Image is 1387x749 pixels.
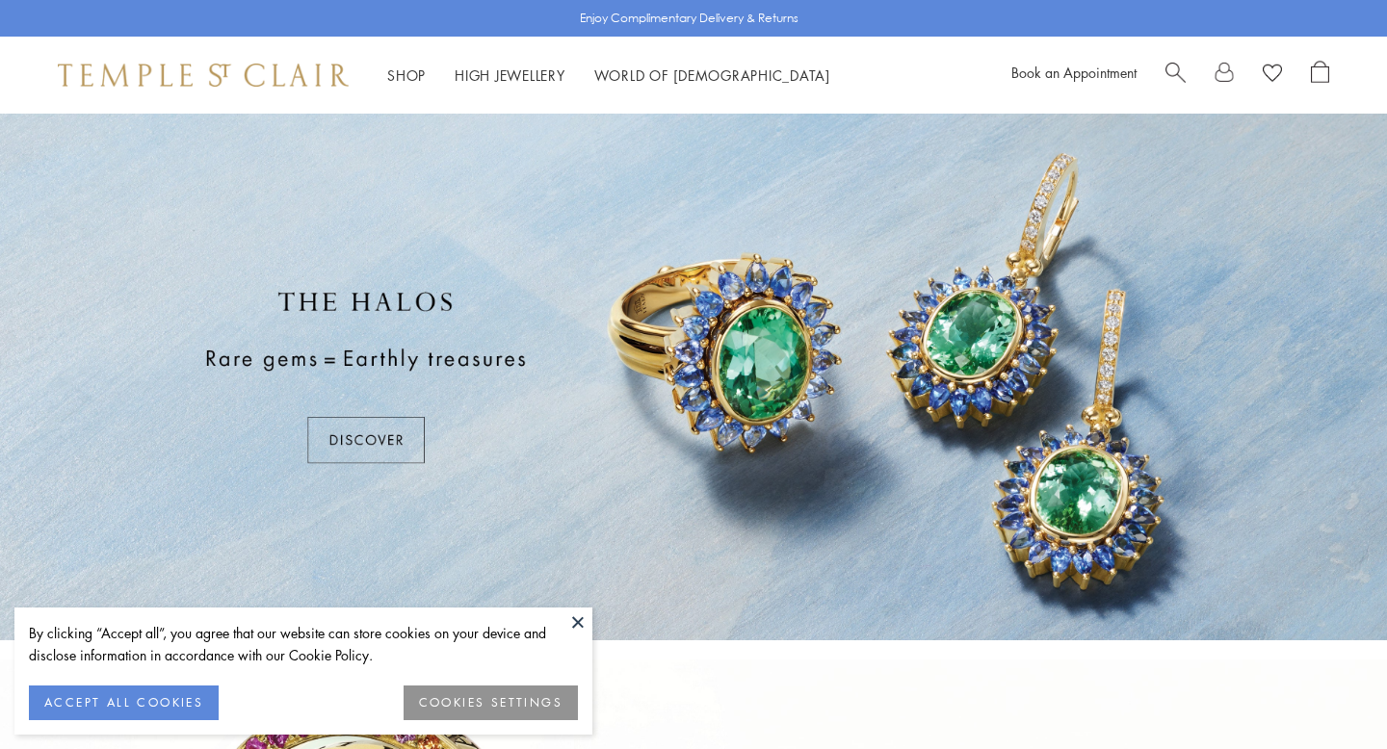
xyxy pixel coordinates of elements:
[29,685,219,720] button: ACCEPT ALL COOKIES
[58,64,349,87] img: Temple St. Clair
[387,64,830,88] nav: Main navigation
[1263,61,1282,90] a: View Wishlist
[387,65,426,85] a: ShopShop
[1011,63,1137,82] a: Book an Appointment
[1311,61,1329,90] a: Open Shopping Bag
[404,685,578,720] button: COOKIES SETTINGS
[455,65,565,85] a: High JewelleryHigh Jewellery
[1165,61,1186,90] a: Search
[29,622,578,666] div: By clicking “Accept all”, you agree that our website can store cookies on your device and disclos...
[594,65,830,85] a: World of [DEMOGRAPHIC_DATA]World of [DEMOGRAPHIC_DATA]
[580,9,798,28] p: Enjoy Complimentary Delivery & Returns
[1291,659,1368,730] iframe: Gorgias live chat messenger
